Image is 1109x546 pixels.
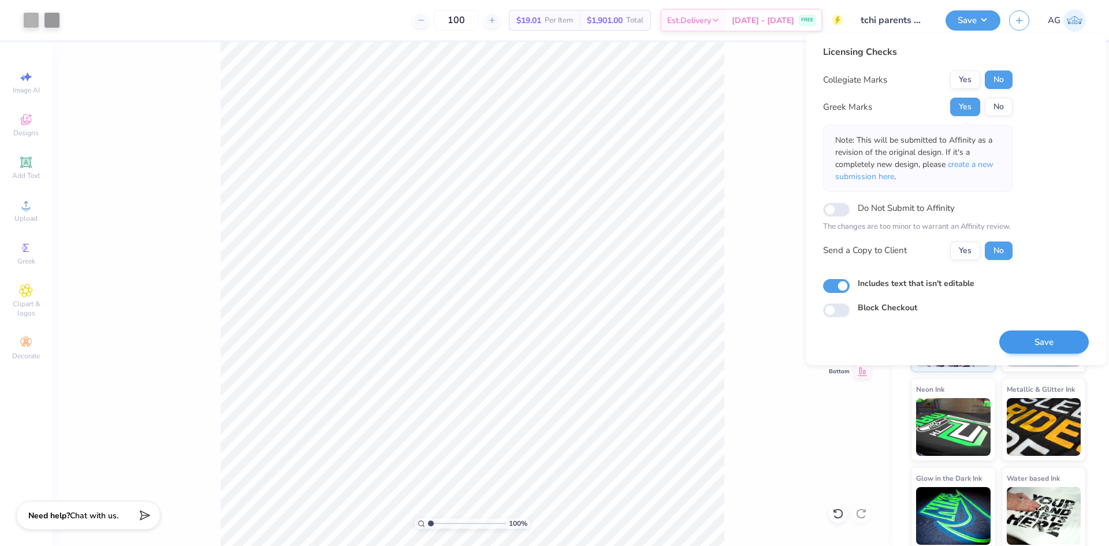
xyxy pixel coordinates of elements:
span: Est. Delivery [667,14,711,27]
div: Greek Marks [823,101,872,114]
span: Clipart & logos [6,299,46,318]
input: – – [434,10,479,31]
img: Glow in the Dark Ink [916,487,991,545]
img: Neon Ink [916,398,991,456]
div: Collegiate Marks [823,73,887,87]
span: Glow in the Dark Ink [916,472,982,484]
span: [DATE] - [DATE] [732,14,794,27]
span: FREE [801,16,813,24]
button: Save [999,330,1089,354]
label: Includes text that isn't editable [858,277,974,289]
img: Metallic & Glitter Ink [1007,398,1081,456]
button: No [985,98,1013,116]
img: Water based Ink [1007,487,1081,545]
button: No [985,70,1013,89]
span: $1,901.00 [587,14,623,27]
strong: Need help? [28,510,70,521]
span: Add Text [12,171,40,180]
button: Yes [950,70,980,89]
div: Send a Copy to Client [823,244,907,257]
p: The changes are too minor to warrant an Affinity review. [823,221,1013,233]
label: Do Not Submit to Affinity [858,200,955,216]
label: Block Checkout [858,302,917,314]
span: Decorate [12,351,40,361]
div: Licensing Checks [823,45,1013,59]
input: Untitled Design [852,9,937,32]
img: Aljosh Eyron Garcia [1063,9,1086,32]
button: No [985,242,1013,260]
p: Note: This will be submitted to Affinity as a revision of the original design. If it's a complete... [835,134,1000,183]
span: Water based Ink [1007,472,1060,484]
span: Designs [13,128,39,138]
span: Image AI [13,86,40,95]
span: Total [626,14,643,27]
span: AG [1048,14,1060,27]
span: Greek [17,257,35,266]
span: Upload [14,214,38,223]
span: Per Item [545,14,573,27]
span: $19.01 [516,14,541,27]
button: Yes [950,242,980,260]
button: Yes [950,98,980,116]
span: 100 % [509,518,527,529]
a: AG [1048,9,1086,32]
button: Save [946,10,1000,31]
span: Chat with us. [70,510,118,521]
span: Neon Ink [916,383,944,395]
span: Metallic & Glitter Ink [1007,383,1075,395]
span: Bottom [829,367,850,376]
